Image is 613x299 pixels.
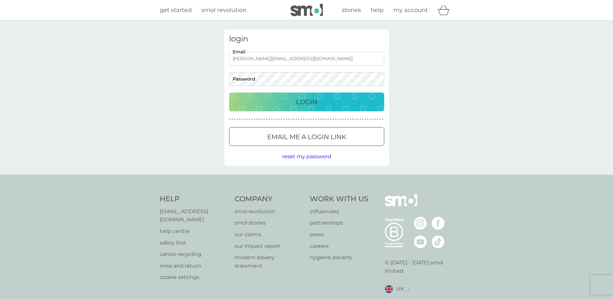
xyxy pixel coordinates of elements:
p: ● [369,118,371,121]
p: ● [251,118,252,121]
p: ● [365,118,366,121]
span: reset my password [282,153,331,160]
img: smol [385,194,417,216]
span: get started [160,6,192,14]
p: ● [350,118,351,121]
p: our impact report [235,242,303,250]
p: ● [357,118,358,121]
p: ● [308,118,309,121]
img: visit the smol Youtube page [414,235,427,248]
p: ● [269,118,270,121]
p: ● [278,118,280,121]
span: smol revolution [201,6,247,14]
p: ● [291,118,292,121]
a: smol revolution [235,207,303,216]
p: ● [286,118,287,121]
a: hygiene poverty [310,253,368,262]
p: ● [372,118,373,121]
p: ● [374,118,375,121]
p: ● [325,118,326,121]
p: ● [295,118,297,121]
h4: Help [160,194,228,204]
h4: Company [235,194,303,204]
p: ● [259,118,260,121]
a: get started [160,6,192,15]
p: ● [342,118,343,121]
p: ● [330,118,331,121]
p: help centre [160,227,228,236]
p: ● [335,118,336,121]
a: smol revolution [201,6,247,15]
p: ● [362,118,363,121]
p: ● [283,118,284,121]
p: ● [305,118,307,121]
p: influencers [310,207,368,216]
a: [EMAIL_ADDRESS][DOMAIN_NAME] [160,207,228,224]
p: ● [301,118,302,121]
a: careers [310,242,368,250]
p: ● [236,118,238,121]
img: visit the smol Facebook page [432,217,445,230]
p: © [DATE] - [DATE] smol limited [385,259,454,275]
a: stories [342,6,361,15]
p: ● [303,118,304,121]
a: safety first [160,239,228,247]
p: ● [360,118,361,121]
span: UK [396,285,404,293]
p: ● [229,118,230,121]
p: ● [337,118,339,121]
p: ● [315,118,316,121]
div: basket [438,4,454,17]
a: smol stories [235,219,303,227]
span: my account [393,6,428,14]
p: ● [382,118,383,121]
a: cookie settings [160,273,228,282]
a: modern slavery statement [235,253,303,270]
p: ● [310,118,312,121]
p: ● [347,118,349,121]
p: ● [288,118,290,121]
a: my account [393,6,428,15]
h4: Work With Us [310,194,368,204]
a: rinse and return [160,262,228,270]
p: ● [377,118,378,121]
p: ● [271,118,272,121]
p: Email me a login link [267,132,346,142]
p: ● [345,118,346,121]
p: ● [276,118,277,121]
p: our claims [235,230,303,239]
button: Email me a login link [229,127,384,146]
p: ● [354,118,356,121]
p: ● [234,118,235,121]
p: ● [254,118,255,121]
p: ● [261,118,262,121]
p: carton recycling [160,250,228,259]
a: help [371,6,384,15]
button: Login [229,93,384,111]
img: visit the smol Tiktok page [432,235,445,248]
p: ● [231,118,233,121]
p: ● [352,118,354,121]
p: ● [293,118,294,121]
p: ● [379,118,381,121]
p: ● [266,118,267,121]
p: ● [256,118,257,121]
p: ● [328,118,329,121]
img: UK flag [385,285,393,293]
p: ● [340,118,341,121]
img: visit the smol Instagram page [414,217,427,230]
a: partnerships [310,219,368,227]
img: smol [291,4,323,16]
img: select a new location [407,287,409,291]
p: ● [333,118,334,121]
p: ● [313,118,314,121]
p: ● [239,118,240,121]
